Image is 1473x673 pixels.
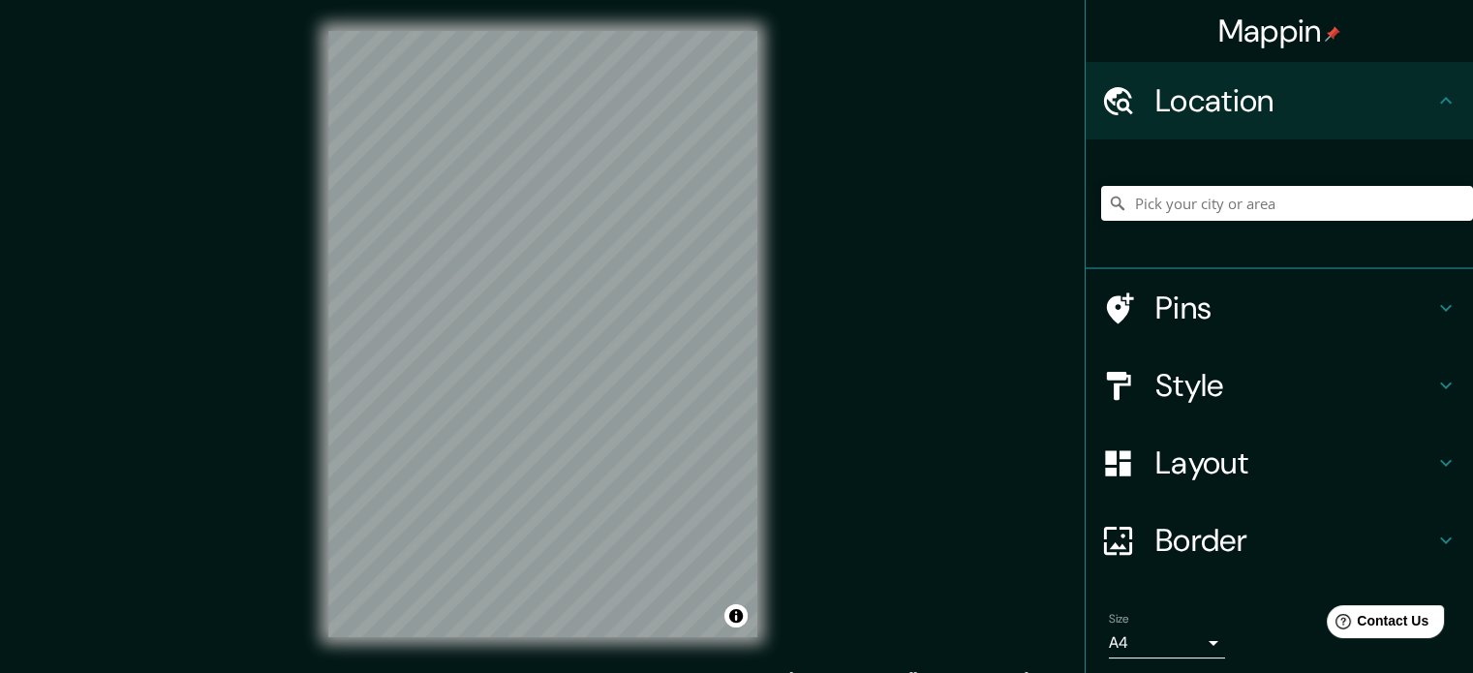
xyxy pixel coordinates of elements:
[724,604,748,627] button: Toggle attribution
[1086,424,1473,502] div: Layout
[1086,502,1473,579] div: Border
[1155,366,1434,405] h4: Style
[1086,62,1473,139] div: Location
[1086,269,1473,347] div: Pins
[1218,12,1341,50] h4: Mappin
[1155,81,1434,120] h4: Location
[1301,597,1452,652] iframe: Help widget launcher
[328,31,757,637] canvas: Map
[1101,186,1473,221] input: Pick your city or area
[1155,521,1434,560] h4: Border
[1325,26,1340,42] img: pin-icon.png
[1155,289,1434,327] h4: Pins
[1155,444,1434,482] h4: Layout
[1109,627,1225,658] div: A4
[1109,611,1129,627] label: Size
[1086,347,1473,424] div: Style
